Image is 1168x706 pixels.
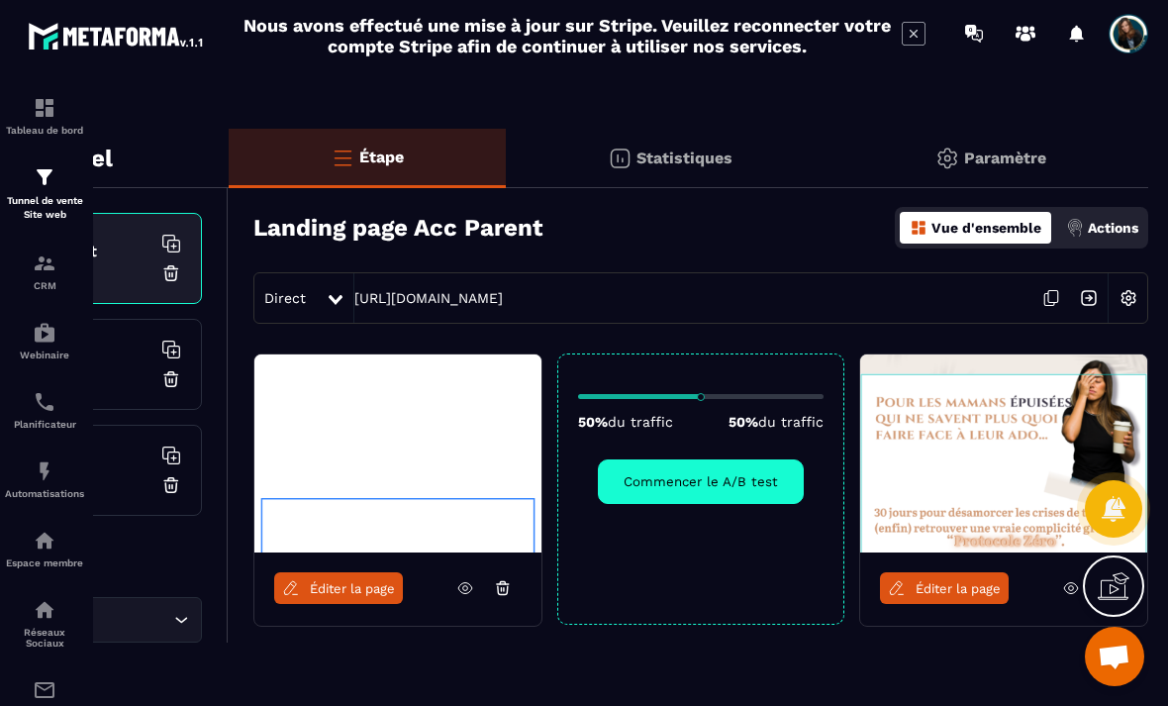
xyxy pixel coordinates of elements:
a: formationformationTunnel de vente Site web [5,151,84,237]
a: [URL][DOMAIN_NAME] [354,290,503,306]
img: actions.d6e523a2.png [1066,219,1084,237]
img: automations [33,459,56,483]
img: trash [161,475,181,495]
img: logo [28,18,206,53]
div: Ouvrir le chat [1085,627,1144,686]
img: email [33,678,56,702]
img: arrow-next.bcc2205e.svg [1070,279,1108,317]
a: formationformationCRM [5,237,84,306]
span: du traffic [758,414,824,430]
p: Planificateur [5,419,84,430]
img: setting-gr.5f69749f.svg [935,147,959,170]
span: Direct [264,290,306,306]
img: image [254,354,541,553]
p: Webinaire [5,350,84,360]
img: automations [33,529,56,553]
h2: Nous avons effectué une mise à jour sur Stripe. Veuillez reconnecter votre compte Stripe afin de ... [243,15,892,56]
p: 50% [578,414,673,430]
p: Espace membre [5,557,84,568]
img: formation [33,165,56,189]
img: trash [161,263,181,283]
p: Étape [359,148,404,166]
p: Réseaux Sociaux [5,627,84,649]
a: automationsautomationsWebinaire [5,306,84,375]
img: setting-w.858f3a88.svg [1110,279,1147,317]
p: 50% [729,414,824,430]
h3: Landing page Acc Parent [253,214,542,242]
img: formation [33,252,56,275]
img: formation [33,96,56,120]
a: social-networksocial-networkRéseaux Sociaux [5,583,84,663]
a: schedulerschedulerPlanificateur [5,375,84,445]
p: Actions [1088,220,1138,236]
img: trash [161,369,181,389]
img: bars-o.4a397970.svg [331,146,354,169]
a: automationsautomationsAutomatisations [5,445,84,514]
a: Éditer la page [880,572,1009,604]
p: Statistiques [636,149,732,167]
p: Tableau de bord [5,125,84,136]
img: automations [33,321,56,345]
img: image [860,354,1147,553]
p: Paramètre [964,149,1046,167]
p: Automatisations [5,488,84,499]
a: formationformationTableau de bord [5,81,84,151]
p: CRM [5,280,84,291]
img: dashboard-orange.40269519.svg [910,219,927,237]
a: Éditer la page [274,572,403,604]
p: Vue d'ensemble [931,220,1041,236]
span: Éditer la page [916,581,1001,596]
img: scheduler [33,390,56,414]
a: automationsautomationsEspace membre [5,514,84,583]
img: social-network [33,598,56,622]
img: stats.20deebd0.svg [608,147,632,170]
p: Tunnel de vente Site web [5,194,84,222]
span: Éditer la page [310,581,395,596]
span: du traffic [608,414,673,430]
button: Commencer le A/B test [598,459,804,504]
